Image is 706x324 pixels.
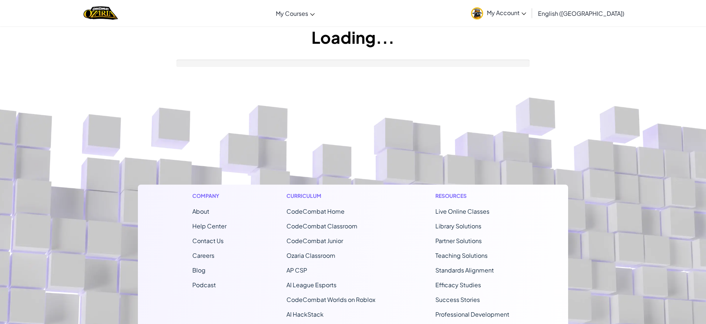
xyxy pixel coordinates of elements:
[435,222,481,230] a: Library Solutions
[538,10,624,17] span: English ([GEOGRAPHIC_DATA])
[286,252,335,259] a: Ozaria Classroom
[435,281,481,289] a: Efficacy Studies
[286,296,375,303] a: CodeCombat Worlds on Roblox
[435,207,489,215] a: Live Online Classes
[286,192,375,200] h1: Curriculum
[435,310,509,318] a: Professional Development
[467,1,530,25] a: My Account
[192,207,209,215] a: About
[276,10,308,17] span: My Courses
[83,6,118,21] img: Home
[435,192,514,200] h1: Resources
[192,222,227,230] a: Help Center
[286,207,345,215] span: CodeCombat Home
[286,310,324,318] a: AI HackStack
[286,266,307,274] a: AP CSP
[192,237,224,245] span: Contact Us
[286,237,343,245] a: CodeCombat Junior
[192,266,206,274] a: Blog
[192,252,214,259] a: Careers
[192,281,216,289] a: Podcast
[435,252,488,259] a: Teaching Solutions
[192,192,227,200] h1: Company
[471,7,483,19] img: avatar
[286,281,336,289] a: AI League Esports
[435,266,494,274] a: Standards Alignment
[534,3,628,23] a: English ([GEOGRAPHIC_DATA])
[435,237,482,245] a: Partner Solutions
[83,6,118,21] a: Ozaria by CodeCombat logo
[435,296,480,303] a: Success Stories
[286,222,357,230] a: CodeCombat Classroom
[272,3,318,23] a: My Courses
[487,9,526,17] span: My Account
